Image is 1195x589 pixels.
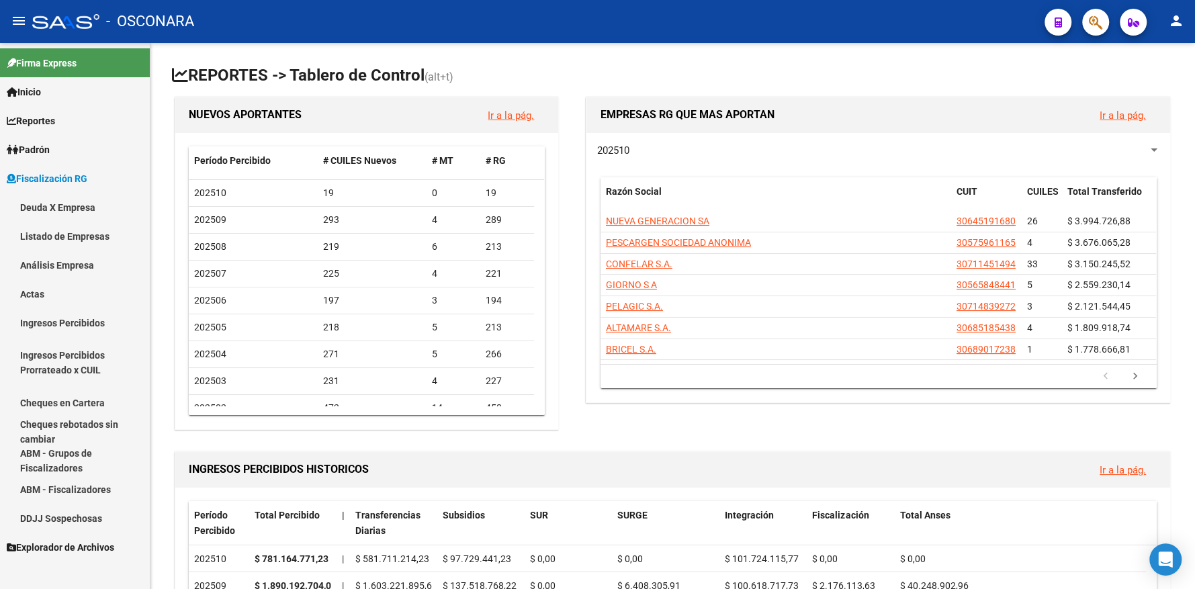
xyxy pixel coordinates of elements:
[1062,177,1156,222] datatable-header-cell: Total Transferido
[530,510,548,520] span: SUR
[7,56,77,71] span: Firma Express
[486,347,529,362] div: 266
[432,320,475,335] div: 5
[249,501,337,545] datatable-header-cell: Total Percibido
[194,510,235,536] span: Período Percibido
[432,373,475,389] div: 4
[194,375,226,386] span: 202503
[486,373,529,389] div: 227
[194,322,226,332] span: 202505
[355,553,429,564] span: $ 581.711.214,23
[1027,322,1032,333] span: 4
[1168,13,1184,29] mat-icon: person
[323,155,396,166] span: # CUILES Nuevos
[719,501,807,545] datatable-header-cell: Integración
[194,187,226,198] span: 202510
[600,108,774,121] span: EMPRESAS RG QUE MAS APORTAN
[1027,259,1038,269] span: 33
[612,501,719,545] datatable-header-cell: SURGE
[323,293,421,308] div: 197
[894,501,1146,545] datatable-header-cell: Total Anses
[1122,369,1148,384] a: go to next page
[1067,279,1131,290] span: $ 2.559.230,14
[1027,216,1038,226] span: 26
[488,109,534,122] a: Ir a la pág.
[812,510,869,520] span: Fiscalización
[1027,237,1032,248] span: 4
[606,259,672,269] span: CONFELAR S.A.
[486,266,529,281] div: 221
[1100,464,1146,476] a: Ir a la pág.
[432,266,475,281] div: 4
[355,510,421,536] span: Transferencias Diarias
[255,553,328,564] strong: $ 781.164.771,23
[951,177,1022,222] datatable-header-cell: CUIT
[443,553,511,564] span: $ 97.729.441,23
[601,177,951,222] datatable-header-cell: Razón Social
[432,185,475,201] div: 0
[480,146,534,175] datatable-header-cell: # RG
[899,510,950,520] span: Total Anses
[899,553,925,564] span: $ 0,00
[323,266,421,281] div: 225
[432,155,453,166] span: # MT
[172,64,1174,88] h1: REPORTES -> Tablero de Control
[7,85,41,99] span: Inicio
[1089,103,1157,128] button: Ir a la pág.
[957,301,1016,312] span: 30714839272
[194,402,226,413] span: 202502
[189,108,302,121] span: NUEVOS APORTANTES
[596,144,629,156] span: 202510
[318,146,427,175] datatable-header-cell: # CUILES Nuevos
[194,295,226,306] span: 202506
[1022,177,1062,222] datatable-header-cell: CUILES
[255,510,320,520] span: Total Percibido
[1067,259,1131,269] span: $ 3.150.245,52
[194,268,226,279] span: 202507
[189,146,318,175] datatable-header-cell: Período Percibido
[432,239,475,255] div: 6
[617,510,648,520] span: SURGE
[957,237,1016,248] span: 30575961165
[194,155,271,166] span: Período Percibido
[1027,186,1059,197] span: CUILES
[323,320,421,335] div: 218
[606,301,663,312] span: PELAGIC S.A.
[486,155,506,166] span: # RG
[957,186,977,197] span: CUIT
[443,510,485,520] span: Subsidios
[486,400,529,416] div: 458
[194,241,226,252] span: 202508
[1027,279,1032,290] span: 5
[606,322,671,333] span: ALTAMARE S.A.
[194,214,226,225] span: 202509
[7,540,114,555] span: Explorador de Archivos
[957,344,1016,355] span: 30689017238
[606,279,657,290] span: GIORNO S A
[812,553,838,564] span: $ 0,00
[486,320,529,335] div: 213
[7,142,50,157] span: Padrón
[323,373,421,389] div: 231
[427,146,480,175] datatable-header-cell: # MT
[342,553,344,564] span: |
[432,293,475,308] div: 3
[323,347,421,362] div: 271
[1089,457,1157,482] button: Ir a la pág.
[525,501,612,545] datatable-header-cell: SUR
[606,186,662,197] span: Razón Social
[477,103,545,128] button: Ir a la pág.
[437,501,525,545] datatable-header-cell: Subsidios
[725,553,799,564] span: $ 101.724.115,77
[432,400,475,416] div: 14
[11,13,27,29] mat-icon: menu
[425,71,453,83] span: (alt+t)
[7,171,87,186] span: Fiscalización RG
[323,400,421,416] div: 472
[1067,237,1131,248] span: $ 3.676.065,28
[486,239,529,255] div: 213
[486,212,529,228] div: 289
[194,551,244,567] div: 202510
[189,501,249,545] datatable-header-cell: Período Percibido
[350,501,437,545] datatable-header-cell: Transferencias Diarias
